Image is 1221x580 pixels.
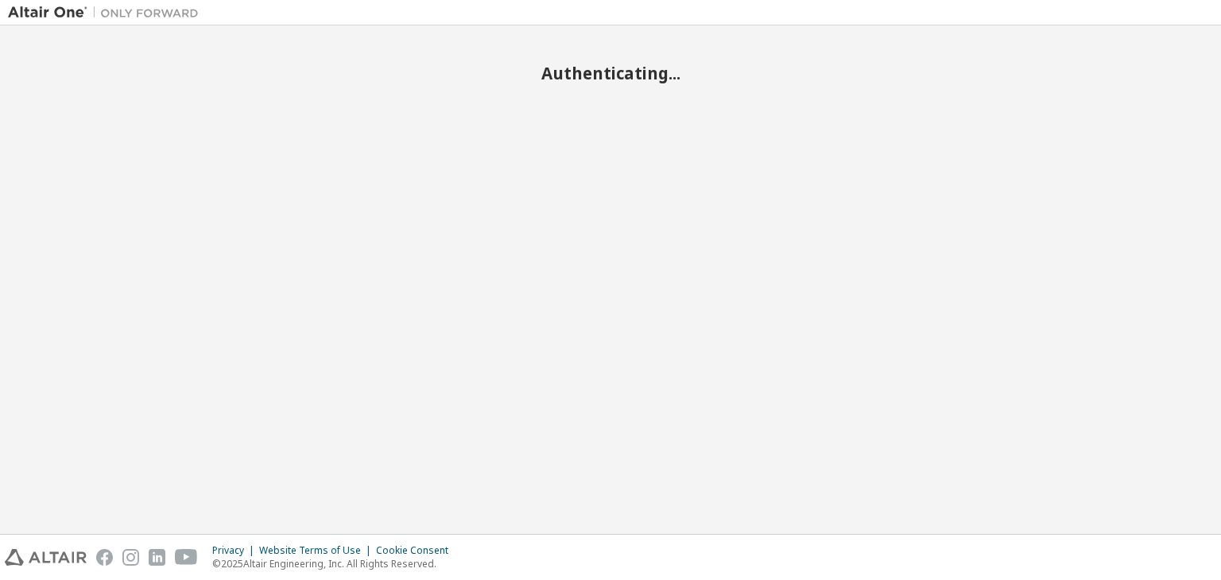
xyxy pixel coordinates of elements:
[376,544,458,557] div: Cookie Consent
[8,5,207,21] img: Altair One
[8,63,1213,83] h2: Authenticating...
[5,549,87,566] img: altair_logo.svg
[122,549,139,566] img: instagram.svg
[96,549,113,566] img: facebook.svg
[212,544,259,557] div: Privacy
[259,544,376,557] div: Website Terms of Use
[175,549,198,566] img: youtube.svg
[149,549,165,566] img: linkedin.svg
[212,557,458,570] p: © 2025 Altair Engineering, Inc. All Rights Reserved.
